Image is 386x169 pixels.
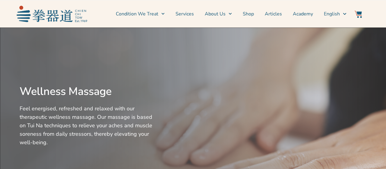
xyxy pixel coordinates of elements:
[20,85,158,98] h2: Wellness Massage
[20,104,158,147] p: Feel energised, refreshed and relaxed with our therapeutic wellness massage. Our massage is based...
[116,6,165,21] a: Condition We Treat
[355,11,362,18] img: Website Icon-03
[205,6,232,21] a: About Us
[176,6,194,21] a: Services
[90,6,346,21] nav: Menu
[324,10,340,18] span: English
[324,6,346,21] a: Switch to English
[265,6,282,21] a: Articles
[293,6,313,21] a: Academy
[243,6,254,21] a: Shop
